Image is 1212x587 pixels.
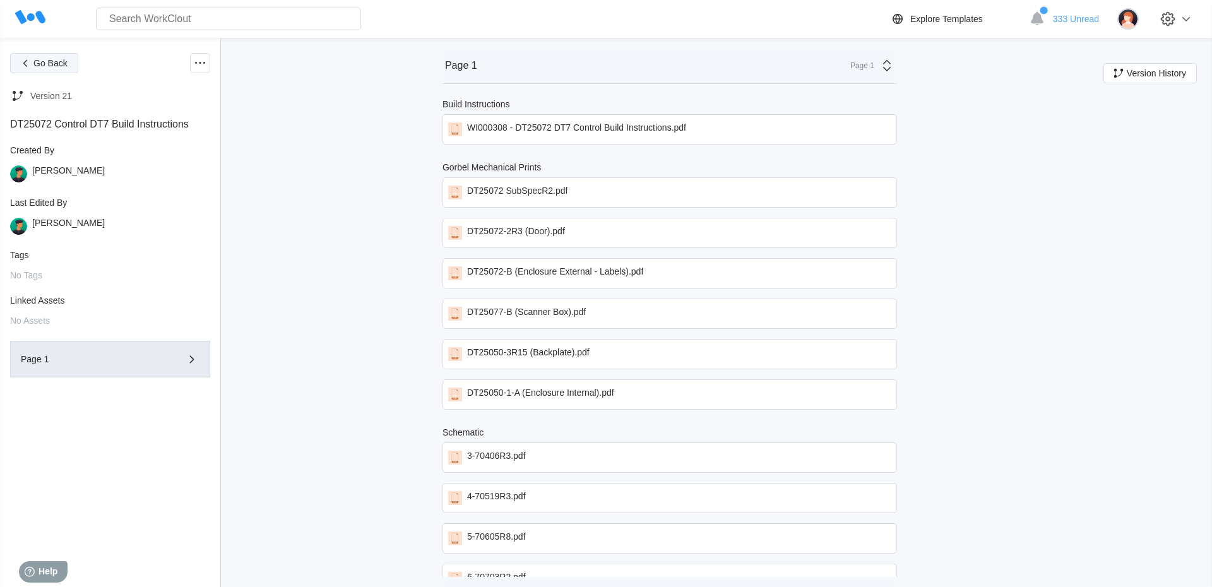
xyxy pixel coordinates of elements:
img: user.png [10,218,27,235]
div: 5-70605R8.pdf [467,531,526,545]
div: Last Edited By [10,198,210,208]
div: Gorbel Mechanical Prints [443,162,541,172]
div: Tags [10,250,210,260]
div: DT25050-1-A (Enclosure Internal).pdf [467,388,614,401]
div: 6-70703R2.pdf [467,572,526,586]
div: Page 1 [21,355,163,364]
button: Page 1 [10,341,210,377]
span: Go Back [33,59,68,68]
img: user.png [10,165,27,182]
button: Version History [1103,63,1197,83]
div: Linked Assets [10,295,210,305]
span: Version History [1127,69,1186,78]
div: DT25077-B (Scanner Box).pdf [467,307,586,321]
div: [PERSON_NAME] [32,165,105,182]
div: DT25072 Control DT7 Build Instructions [10,119,210,130]
div: Schematic [443,427,484,437]
button: Go Back [10,53,78,73]
div: No Tags [10,270,210,280]
input: Search WorkClout [96,8,361,30]
div: 3-70406R3.pdf [467,451,526,465]
a: Explore Templates [890,11,1023,27]
div: 4-70519R3.pdf [467,491,526,505]
span: 333 Unread [1053,14,1099,24]
div: DT25072-B (Enclosure External - Labels).pdf [467,266,643,280]
div: No Assets [10,316,210,326]
div: Version 21 [30,91,72,101]
div: [PERSON_NAME] [32,218,105,235]
div: Build Instructions [443,99,510,109]
div: Explore Templates [910,14,983,24]
div: Created By [10,145,210,155]
div: DT25072 SubSpecR2.pdf [467,186,568,199]
div: Page 1 [445,60,477,71]
div: DT25072-2R3 (Door).pdf [467,226,565,240]
div: Page 1 [843,61,874,70]
div: WI000308 - DT25072 DT7 Control Build Instructions.pdf [467,122,686,136]
img: user-2.png [1117,8,1139,30]
div: DT25050-3R15 (Backplate).pdf [467,347,590,361]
